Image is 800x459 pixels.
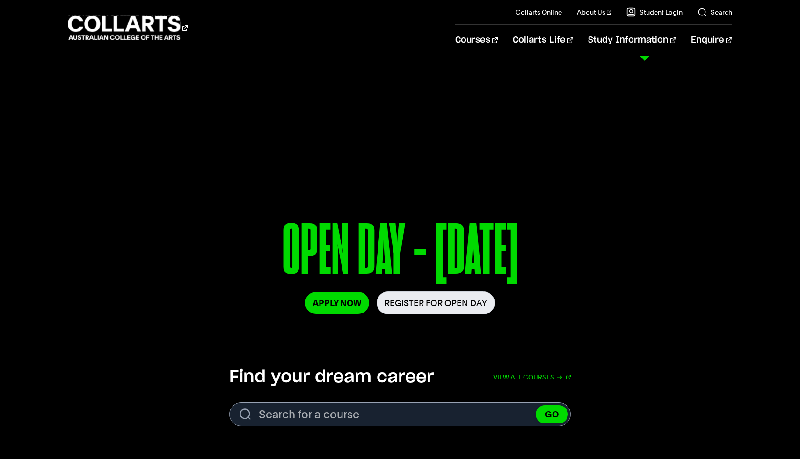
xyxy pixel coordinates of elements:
[455,25,498,56] a: Courses
[516,7,562,17] a: Collarts Online
[229,402,571,426] input: Search for a course
[68,15,188,41] div: Go to homepage
[691,25,732,56] a: Enquire
[536,405,568,423] button: GO
[229,402,571,426] form: Search
[377,291,495,314] a: Register for Open Day
[305,292,369,314] a: Apply Now
[626,7,683,17] a: Student Login
[131,214,669,291] p: OPEN DAY - [DATE]
[493,367,571,387] a: View all courses
[588,25,676,56] a: Study Information
[577,7,611,17] a: About Us
[229,367,434,387] h2: Find your dream career
[698,7,732,17] a: Search
[513,25,573,56] a: Collarts Life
